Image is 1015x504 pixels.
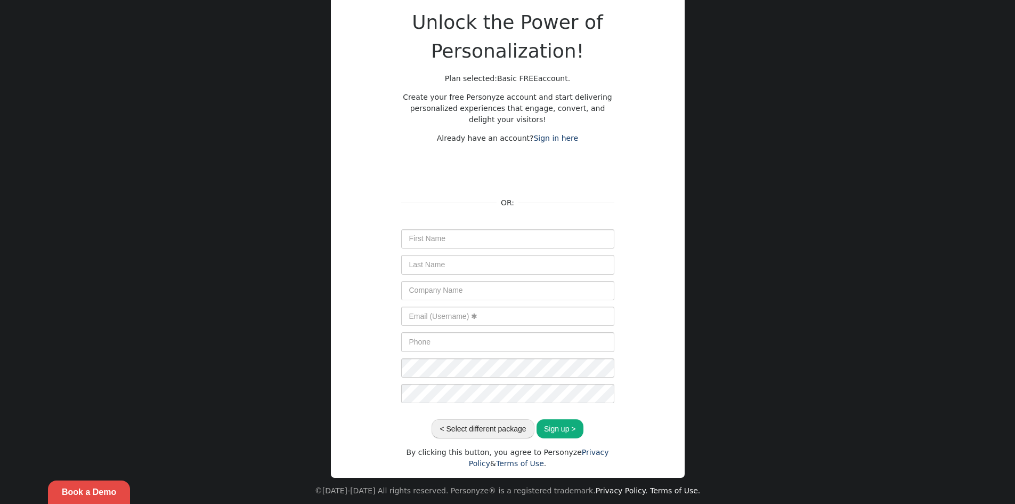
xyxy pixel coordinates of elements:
[432,419,534,438] button: < Select different package
[401,229,614,249] input: First Name
[537,419,583,438] button: Sign up >
[446,158,569,181] iframe: Botón Iniciar sesión con Google
[497,74,538,83] span: Basic FREE
[497,197,519,209] div: OR:
[48,481,130,504] a: Book a Demo
[401,447,614,469] div: By clicking this button, you agree to Personyze & .
[650,486,700,495] a: Terms of Use.
[315,478,701,504] center: ©[DATE]-[DATE] All rights reserved. Personyze® is a registered trademark.
[533,134,578,142] a: Sign in here
[401,73,614,84] p: Plan selected: account.
[401,8,614,66] h2: Unlock the Power of Personalization!
[469,448,609,468] a: Privacy Policy
[496,459,544,468] a: Terms of Use
[401,307,614,326] input: Email (Username) ✱
[401,255,614,274] input: Last Name
[401,332,614,351] input: Phone
[401,133,614,144] p: Already have an account?
[596,486,648,495] a: Privacy Policy.
[401,92,614,125] p: Create your free Personyze account and start delivering personalized experiences that engage, con...
[401,281,614,300] input: Company Name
